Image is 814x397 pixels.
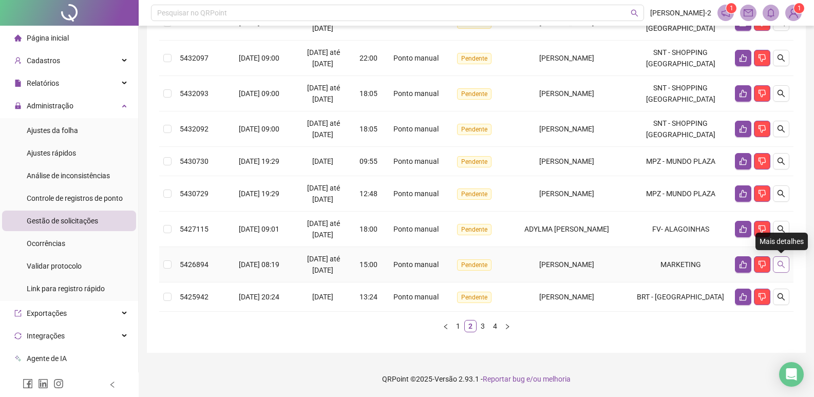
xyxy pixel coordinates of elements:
span: search [777,54,785,62]
span: [DATE] até [DATE] [307,119,340,139]
button: right [501,320,514,332]
span: Exportações [27,309,67,317]
span: dislike [758,260,766,269]
span: notification [721,8,730,17]
span: 15:00 [359,260,377,269]
span: Pendente [457,292,491,303]
span: search [777,157,785,165]
span: Ponto manual [393,293,439,301]
span: dislike [758,293,766,301]
span: 5430729 [180,190,209,198]
span: Pendente [457,259,491,271]
td: MPZ - MUNDO PLAZA [630,176,731,212]
span: Validar protocolo [27,262,82,270]
span: Página inicial [27,34,69,42]
span: dislike [758,125,766,133]
span: [PERSON_NAME] [539,260,594,269]
li: 3 [477,320,489,332]
span: dislike [758,157,766,165]
span: [DATE] [312,157,333,165]
span: 12:48 [359,190,377,198]
li: 4 [489,320,501,332]
span: Ponto manual [393,54,439,62]
span: dislike [758,54,766,62]
span: Ponto manual [393,190,439,198]
span: ADYLMA [PERSON_NAME] [524,225,609,233]
span: Agente de IA [27,354,67,363]
span: Ponto manual [393,89,439,98]
span: left [109,381,116,388]
span: 13:24 [359,293,377,301]
span: Relatórios [27,79,59,87]
span: like [739,54,747,62]
sup: Atualize o seu contato no menu Meus Dados [794,3,804,13]
span: [PERSON_NAME] [539,125,594,133]
span: Pendente [457,156,491,167]
span: mail [744,8,753,17]
span: [DATE] 09:00 [239,54,279,62]
span: 18:00 [359,225,377,233]
span: bell [766,8,775,17]
span: export [14,310,22,317]
span: Ponto manual [393,260,439,269]
span: dislike [758,190,766,198]
span: Ponto manual [393,157,439,165]
span: Administração [27,102,73,110]
span: [DATE] 09:01 [239,225,279,233]
li: 2 [464,320,477,332]
span: search [777,190,785,198]
td: MPZ - MUNDO PLAZA [630,147,731,176]
span: [PERSON_NAME] [539,190,594,198]
span: 5426894 [180,260,209,269]
span: search [777,293,785,301]
span: 5432092 [180,125,209,133]
span: like [739,293,747,301]
span: left [443,324,449,330]
span: [DATE] até [DATE] [307,255,340,274]
span: [PERSON_NAME] [539,54,594,62]
span: Pendente [457,224,491,235]
span: dislike [758,225,766,233]
span: [DATE] 08:19 [239,260,279,269]
span: [DATE] até [DATE] [307,184,340,203]
span: facebook [23,379,33,389]
span: Reportar bug e/ou melhoria [483,375,571,383]
span: like [739,89,747,98]
span: dislike [758,89,766,98]
span: Versão [434,375,457,383]
span: instagram [53,379,64,389]
span: [DATE] 19:29 [239,157,279,165]
span: [PERSON_NAME] [539,293,594,301]
span: 5430730 [180,157,209,165]
span: Controle de registros de ponto [27,194,123,202]
span: search [777,225,785,233]
span: search [631,9,638,17]
span: home [14,34,22,42]
sup: 1 [726,3,736,13]
li: Próxima página [501,320,514,332]
span: linkedin [38,379,48,389]
span: 5432097 [180,54,209,62]
span: 18:05 [359,125,377,133]
span: [DATE] [312,293,333,301]
span: right [504,324,510,330]
span: Ajustes rápidos [27,149,76,157]
span: like [739,190,747,198]
span: file [14,80,22,87]
span: Pendente [457,53,491,64]
span: [DATE] 09:00 [239,89,279,98]
span: Ajustes da folha [27,126,78,135]
span: search [777,260,785,269]
td: SNT - SHOPPING [GEOGRAPHIC_DATA] [630,76,731,111]
span: [PERSON_NAME]-2 [650,7,711,18]
span: Pendente [457,88,491,100]
span: 1 [730,5,733,12]
span: Análise de inconsistências [27,172,110,180]
span: user-add [14,57,22,64]
span: Cadastros [27,56,60,65]
button: left [440,320,452,332]
span: 1 [798,5,801,12]
a: 1 [452,320,464,332]
span: lock [14,102,22,109]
